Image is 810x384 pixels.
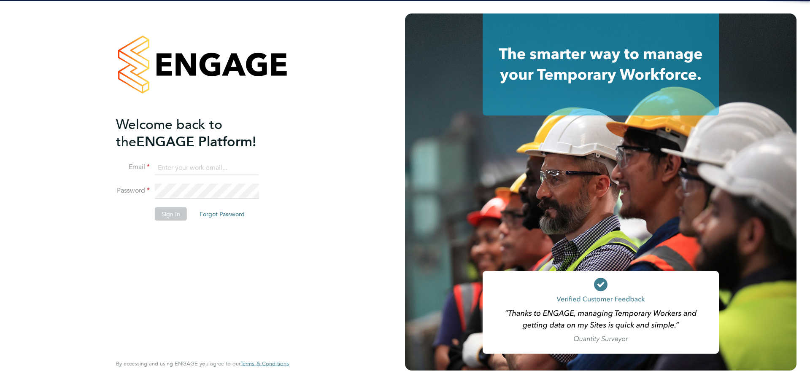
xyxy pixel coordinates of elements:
label: Email [116,163,150,172]
button: Forgot Password [193,207,251,221]
span: By accessing and using ENGAGE you agree to our [116,360,289,367]
a: Terms & Conditions [240,360,289,367]
h2: ENGAGE Platform! [116,115,281,150]
span: Welcome back to the [116,116,222,150]
label: Password [116,186,150,195]
span: Terms & Conditions [240,360,289,367]
input: Enter your work email... [155,160,259,175]
button: Sign In [155,207,187,221]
